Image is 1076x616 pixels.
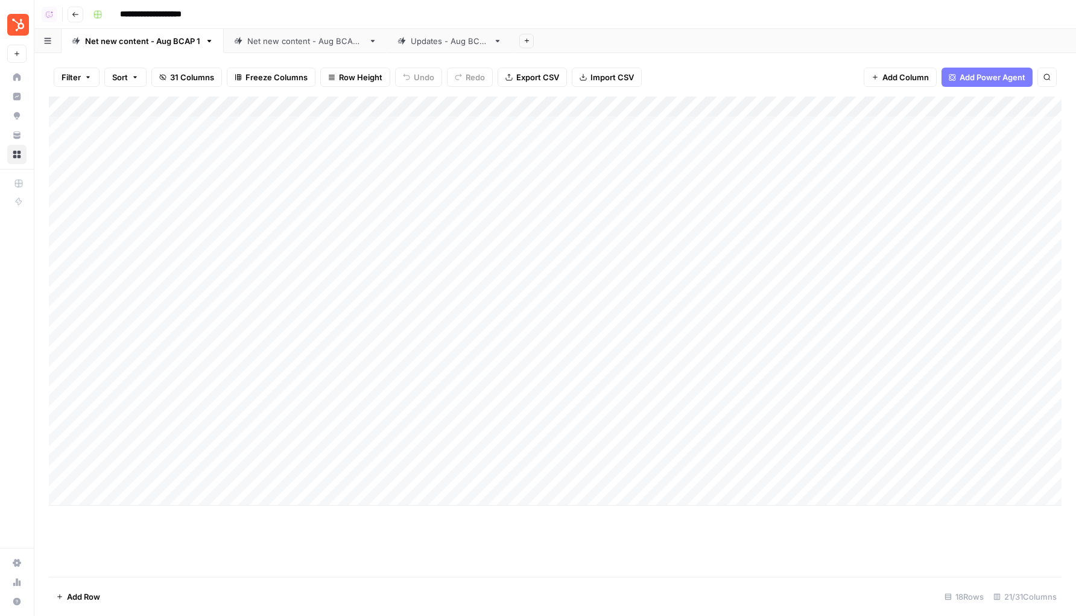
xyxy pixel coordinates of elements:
button: Add Power Agent [941,68,1033,87]
a: Insights [7,87,27,106]
button: Filter [54,68,100,87]
div: 21/31 Columns [989,587,1062,606]
a: Your Data [7,125,27,145]
a: Usage [7,573,27,592]
a: Opportunities [7,106,27,125]
button: Help + Support [7,592,27,611]
div: 18 Rows [940,587,989,606]
button: Add Column [864,68,937,87]
img: Blog Content Action Plan Logo [7,14,29,36]
a: Home [7,68,27,87]
button: Row Height [320,68,390,87]
button: Import CSV [572,68,642,87]
span: Export CSV [516,71,559,83]
a: Updates - Aug BCAP [387,29,512,53]
span: Row Height [339,71,382,83]
button: Workspace: Blog Content Action Plan [7,10,27,40]
button: Undo [395,68,442,87]
span: Add Column [882,71,929,83]
span: Add Row [67,591,100,603]
span: Add Power Agent [960,71,1025,83]
span: Redo [466,71,485,83]
a: Settings [7,553,27,573]
span: Freeze Columns [245,71,308,83]
span: Filter [62,71,81,83]
div: Net new content - Aug BCAP 2 [247,35,364,47]
div: Net new content - Aug BCAP 1 [85,35,200,47]
a: Net new content - Aug BCAP 1 [62,29,224,53]
span: Undo [414,71,434,83]
a: Browse [7,145,27,164]
button: Export CSV [498,68,567,87]
button: Redo [447,68,493,87]
button: Add Row [49,587,107,606]
button: Freeze Columns [227,68,315,87]
span: 31 Columns [170,71,214,83]
div: Updates - Aug BCAP [411,35,489,47]
span: Import CSV [590,71,634,83]
button: 31 Columns [151,68,222,87]
span: Sort [112,71,128,83]
a: Net new content - Aug BCAP 2 [224,29,387,53]
button: Sort [104,68,147,87]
